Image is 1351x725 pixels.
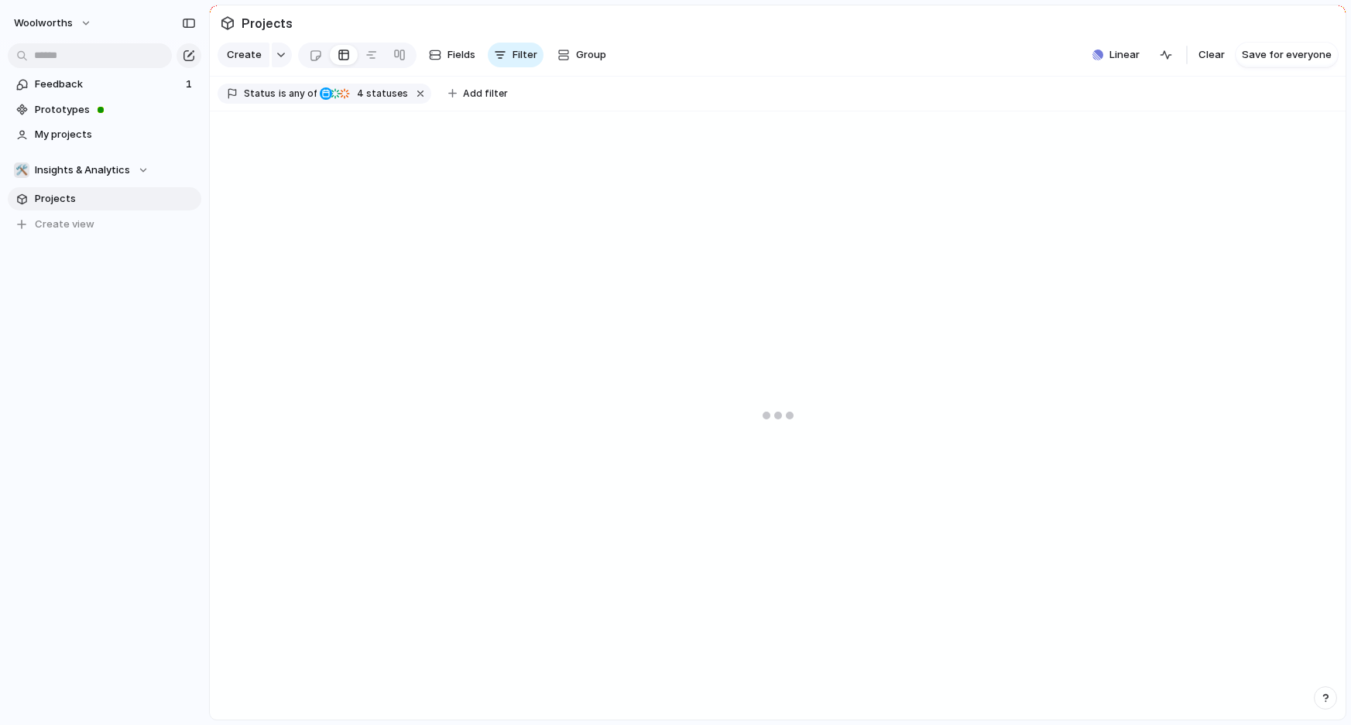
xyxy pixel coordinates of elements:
[318,85,411,102] button: 4 statuses
[352,87,366,99] span: 4
[1192,43,1231,67] button: Clear
[227,47,262,63] span: Create
[439,83,517,104] button: Add filter
[8,98,201,121] a: Prototypes
[8,159,201,182] button: 🛠️Insights & Analytics
[513,47,537,63] span: Filter
[276,85,320,102] button: isany of
[352,87,408,101] span: statuses
[238,9,296,37] span: Projects
[1236,43,1338,67] button: Save for everyone
[488,43,543,67] button: Filter
[1086,43,1146,67] button: Linear
[35,162,130,178] span: Insights & Analytics
[8,213,201,236] button: Create view
[423,43,482,67] button: Fields
[35,102,196,118] span: Prototypes
[35,191,196,207] span: Projects
[8,73,201,96] a: Feedback1
[14,15,73,31] span: woolworths
[1109,47,1140,63] span: Linear
[244,87,276,101] span: Status
[8,187,201,210] a: Projects
[1198,47,1225,63] span: Clear
[286,87,317,101] span: any of
[1242,47,1332,63] span: Save for everyone
[35,127,196,142] span: My projects
[7,11,100,36] button: woolworths
[186,77,195,92] span: 1
[8,123,201,146] a: My projects
[35,77,181,92] span: Feedback
[14,162,29,178] div: 🛠️
[463,87,508,101] span: Add filter
[218,43,269,67] button: Create
[279,87,286,101] span: is
[447,47,475,63] span: Fields
[35,217,94,232] span: Create view
[550,43,614,67] button: Group
[576,47,606,63] span: Group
